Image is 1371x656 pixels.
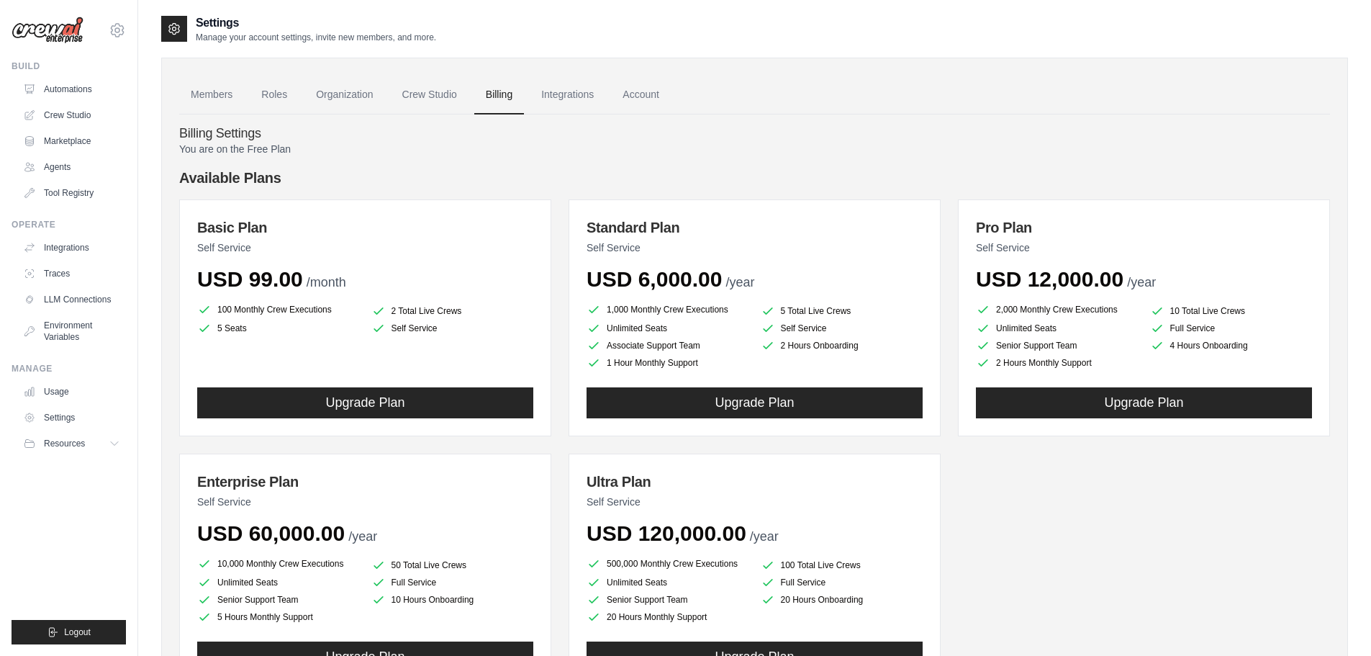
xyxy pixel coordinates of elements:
li: 5 Hours Monthly Support [197,610,360,624]
li: Unlimited Seats [587,575,749,590]
a: Integrations [530,76,605,114]
span: /month [307,275,346,289]
a: Settings [17,406,126,429]
a: Agents [17,156,126,179]
p: Self Service [197,495,533,509]
button: Upgrade Plan [197,387,533,418]
a: Automations [17,78,126,101]
li: 2 Hours Onboarding [761,338,923,353]
li: Full Service [371,575,534,590]
span: USD 99.00 [197,267,303,291]
span: USD 60,000.00 [197,521,345,545]
p: You are on the Free Plan [179,142,1330,156]
li: 100 Monthly Crew Executions [197,301,360,318]
a: Traces [17,262,126,285]
button: Resources [17,432,126,455]
li: Self Service [761,321,923,336]
span: Resources [44,438,85,449]
li: 20 Hours Onboarding [761,593,923,607]
a: Roles [250,76,299,114]
img: Logo [12,17,83,44]
li: 1 Hour Monthly Support [587,356,749,370]
a: Account [611,76,671,114]
p: Self Service [197,241,533,255]
li: Senior Support Team [587,593,749,607]
h3: Enterprise Plan [197,472,533,492]
li: Associate Support Team [587,338,749,353]
li: 20 Hours Monthly Support [587,610,749,624]
li: Unlimited Seats [587,321,749,336]
h3: Basic Plan [197,217,533,238]
span: /year [1127,275,1156,289]
li: 5 Total Live Crews [761,304,923,318]
span: /year [348,529,377,544]
div: Build [12,60,126,72]
li: 10,000 Monthly Crew Executions [197,555,360,572]
span: USD 12,000.00 [976,267,1123,291]
li: 10 Hours Onboarding [371,593,534,607]
li: 500,000 Monthly Crew Executions [587,555,749,572]
button: Upgrade Plan [587,387,923,418]
li: Unlimited Seats [197,575,360,590]
span: USD 6,000.00 [587,267,722,291]
a: LLM Connections [17,288,126,311]
a: Billing [474,76,524,114]
span: /year [750,529,779,544]
div: Operate [12,219,126,230]
a: Members [179,76,244,114]
button: Logout [12,620,126,644]
li: 100 Total Live Crews [761,558,923,572]
li: Senior Support Team [197,593,360,607]
h3: Pro Plan [976,217,1312,238]
li: Full Service [761,575,923,590]
span: Logout [64,626,91,638]
li: 2 Total Live Crews [371,304,534,318]
h3: Standard Plan [587,217,923,238]
h4: Billing Settings [179,126,1330,142]
a: Crew Studio [17,104,126,127]
p: Manage your account settings, invite new members, and more. [196,32,436,43]
li: 4 Hours Onboarding [1150,338,1313,353]
li: 1,000 Monthly Crew Executions [587,301,749,318]
li: Self Service [371,321,534,336]
li: 5 Seats [197,321,360,336]
li: 50 Total Live Crews [371,558,534,572]
a: Environment Variables [17,314,126,349]
p: Self Service [976,241,1312,255]
li: Unlimited Seats [976,321,1139,336]
div: Manage [12,363,126,374]
li: 2,000 Monthly Crew Executions [976,301,1139,318]
h2: Settings [196,14,436,32]
li: 2 Hours Monthly Support [976,356,1139,370]
h4: Available Plans [179,168,1330,188]
p: Self Service [587,241,923,255]
a: Integrations [17,236,126,259]
li: Full Service [1150,321,1313,336]
a: Organization [304,76,384,114]
p: Self Service [587,495,923,509]
li: 10 Total Live Crews [1150,304,1313,318]
span: USD 120,000.00 [587,521,746,545]
a: Usage [17,380,126,403]
button: Upgrade Plan [976,387,1312,418]
a: Marketplace [17,130,126,153]
span: /year [725,275,754,289]
li: Senior Support Team [976,338,1139,353]
h3: Ultra Plan [587,472,923,492]
a: Tool Registry [17,181,126,205]
a: Crew Studio [391,76,469,114]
